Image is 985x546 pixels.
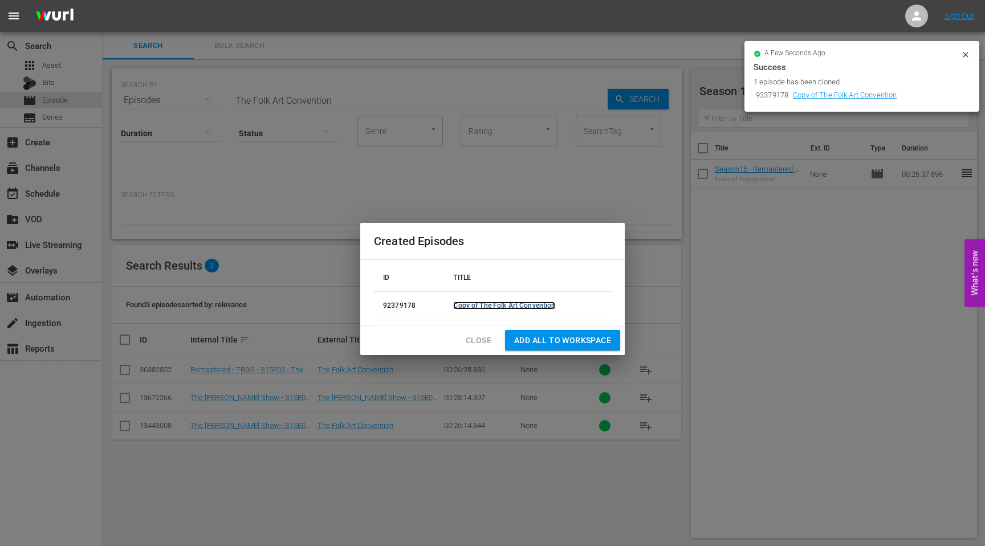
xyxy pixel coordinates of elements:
[764,49,825,58] span: a few seconds ago
[457,330,500,351] button: Close
[514,333,611,348] span: Add all to Workspace
[374,264,444,292] th: ID
[7,9,21,23] span: menu
[505,330,620,351] button: Add all to Workspace
[754,60,970,74] div: Success
[444,264,611,292] th: TITLE
[374,232,611,250] h2: Created Episodes
[374,291,444,320] td: 92379178
[964,239,985,307] button: Open Feedback Widget
[945,11,974,21] a: Sign Out
[27,3,82,30] img: ans4CAIJ8jUAAAAAAAAAAAAAAAAAAAAAAAAgQb4GAAAAAAAAAAAAAAAAAAAAAAAAJMjXAAAAAAAAAAAAAAAAAAAAAAAAgAT5G...
[754,88,791,103] td: 92379178
[466,333,491,348] span: Close
[453,301,555,309] a: Copy of The Folk Art Convention
[754,76,958,88] div: 1 episode has been cloned
[793,91,897,99] a: Copy of The Folk Art Convention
